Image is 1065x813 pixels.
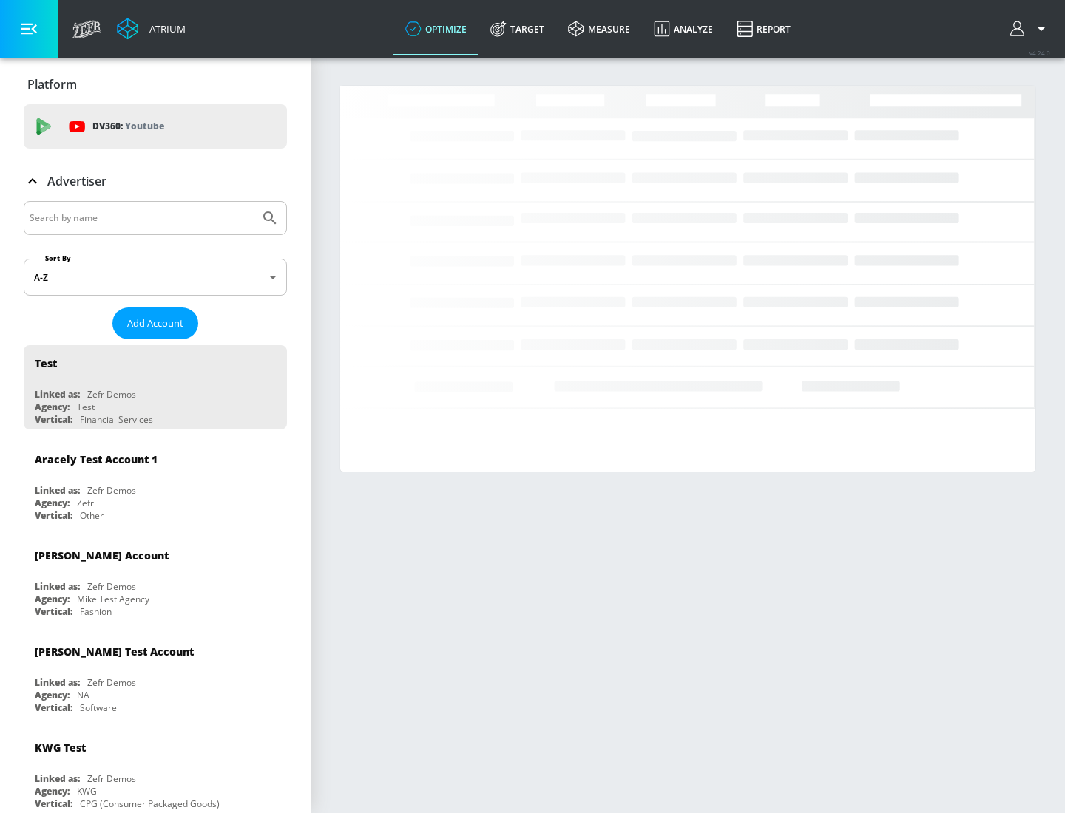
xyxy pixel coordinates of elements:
[35,509,72,522] div: Vertical:
[35,644,194,659] div: [PERSON_NAME] Test Account
[80,413,153,426] div: Financial Services
[127,315,183,332] span: Add Account
[24,160,287,202] div: Advertiser
[47,173,106,189] p: Advertiser
[35,676,80,689] div: Linked as:
[642,2,725,55] a: Analyze
[24,64,287,105] div: Platform
[35,605,72,618] div: Vertical:
[35,497,70,509] div: Agency:
[24,633,287,718] div: [PERSON_NAME] Test AccountLinked as:Zefr DemosAgency:NAVertical:Software
[27,76,77,92] p: Platform
[77,785,97,797] div: KWG
[87,772,136,785] div: Zefr Demos
[35,785,70,797] div: Agency:
[556,2,642,55] a: measure
[35,580,80,593] div: Linked as:
[87,580,136,593] div: Zefr Demos
[24,537,287,622] div: [PERSON_NAME] AccountLinked as:Zefr DemosAgency:Mike Test AgencyVertical:Fashion
[393,2,479,55] a: optimize
[35,741,86,755] div: KWG Test
[77,401,95,413] div: Test
[24,441,287,525] div: Aracely Test Account 1Linked as:Zefr DemosAgency:ZefrVertical:Other
[42,254,74,263] label: Sort By
[24,259,287,296] div: A-Z
[143,22,186,35] div: Atrium
[35,772,80,785] div: Linked as:
[35,413,72,426] div: Vertical:
[479,2,556,55] a: Target
[117,18,186,40] a: Atrium
[24,345,287,429] div: TestLinked as:Zefr DemosAgency:TestVertical:Financial Services
[35,356,57,370] div: Test
[1029,49,1050,57] span: v 4.24.0
[87,484,136,497] div: Zefr Demos
[35,593,70,605] div: Agency:
[35,388,80,401] div: Linked as:
[80,605,112,618] div: Fashion
[80,509,104,522] div: Other
[92,118,164,135] p: DV360:
[87,388,136,401] div: Zefr Demos
[77,689,89,701] div: NA
[80,797,220,810] div: CPG (Consumer Packaged Goods)
[80,701,117,714] div: Software
[30,208,254,228] input: Search by name
[35,797,72,810] div: Vertical:
[35,701,72,714] div: Vertical:
[77,593,149,605] div: Mike Test Agency
[35,484,80,497] div: Linked as:
[112,307,198,339] button: Add Account
[24,104,287,149] div: DV360: Youtube
[35,401,70,413] div: Agency:
[725,2,802,55] a: Report
[35,452,158,466] div: Aracely Test Account 1
[87,676,136,689] div: Zefr Demos
[35,689,70,701] div: Agency:
[77,497,94,509] div: Zefr
[125,118,164,134] p: Youtube
[35,548,169,562] div: [PERSON_NAME] Account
